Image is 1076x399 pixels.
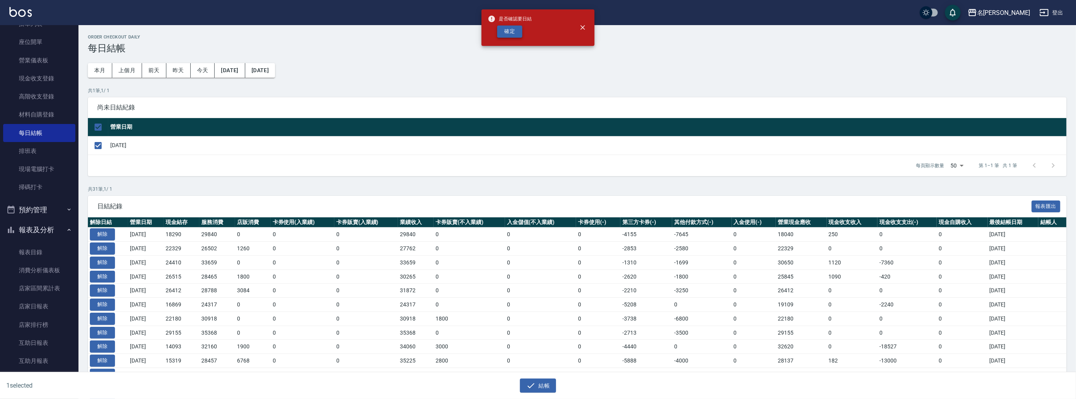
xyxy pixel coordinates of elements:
td: 22180 [164,312,199,326]
td: 0 [827,368,877,382]
td: -4000 [672,354,731,368]
td: 0 [732,298,776,312]
h3: 每日結帳 [88,43,1067,54]
td: -2620 [620,270,672,284]
td: -6800 [672,312,731,326]
span: 尚未日結紀錄 [97,104,1057,111]
td: 0 [576,242,620,256]
td: 28457 [199,354,235,368]
td: 0 [732,255,776,270]
td: 0 [505,228,576,242]
td: -2210 [620,284,672,298]
td: 0 [271,340,334,354]
td: -1699 [672,255,731,270]
td: 1260 [235,242,271,256]
td: 0 [672,368,731,382]
td: [DATE] [988,354,1038,368]
th: 店販消費 [235,217,271,228]
td: [DATE] [128,312,164,326]
button: 本月 [88,63,112,78]
td: -3738 [620,312,672,326]
td: -1310 [620,255,672,270]
td: 0 [334,326,398,340]
td: 22329 [776,242,826,256]
td: 24317 [398,298,434,312]
th: 最後結帳日期 [988,217,1038,228]
td: 0 [732,368,776,382]
td: 0 [576,340,620,354]
button: 解除 [90,355,115,367]
td: -5888 [620,354,672,368]
td: 0 [576,368,620,382]
button: [DATE] [245,63,275,78]
td: -1590 [620,368,672,382]
td: 0 [732,270,776,284]
button: 名[PERSON_NAME] [965,5,1033,21]
img: Logo [9,7,32,17]
td: 28788 [199,284,235,298]
td: 26412 [776,284,826,298]
td: 0 [271,326,334,340]
td: 0 [827,312,877,326]
td: 0 [271,354,334,368]
td: 0 [937,326,987,340]
td: 26515 [164,270,199,284]
td: -2713 [620,326,672,340]
td: 0 [732,228,776,242]
td: -1800 [672,270,731,284]
td: 6768 [235,354,271,368]
td: 0 [271,270,334,284]
td: 0 [576,326,620,340]
td: [DATE] [988,298,1038,312]
p: 共 1 筆, 1 / 1 [88,87,1067,94]
a: 報表目錄 [3,243,75,261]
th: 其他付款方式(-) [672,217,731,228]
td: 0 [937,255,987,270]
button: 報表及分析 [3,220,75,240]
td: 34060 [398,340,434,354]
td: 0 [937,228,987,242]
td: -3500 [672,326,731,340]
td: [DATE] [988,284,1038,298]
td: 18040 [776,228,826,242]
td: 0 [334,340,398,354]
td: [DATE] [988,368,1038,382]
td: 0 [877,312,937,326]
a: 店家日報表 [3,297,75,315]
td: 0 [827,284,877,298]
a: 現場電腦打卡 [3,160,75,178]
td: 0 [576,298,620,312]
td: -13000 [877,354,937,368]
a: 每日結帳 [3,124,75,142]
td: 30265 [398,270,434,284]
button: 解除 [90,369,115,381]
td: 0 [235,298,271,312]
td: -4155 [620,228,672,242]
td: 19109 [776,298,826,312]
td: 0 [334,284,398,298]
button: 今天 [191,63,215,78]
td: 23440 [398,368,434,382]
td: 33659 [199,255,235,270]
button: 解除 [90,327,115,339]
td: 0 [505,312,576,326]
a: 座位開單 [3,33,75,51]
td: 30650 [776,255,826,270]
td: -18527 [877,340,937,354]
td: 3950 [164,368,199,382]
td: 0 [235,255,271,270]
td: -420 [877,270,937,284]
th: 入金儲值(不入業績) [505,217,576,228]
td: 0 [937,284,987,298]
td: 29840 [199,228,235,242]
td: 0 [235,312,271,326]
td: 35368 [199,326,235,340]
td: 3000 [434,340,505,354]
td: 32160 [199,340,235,354]
td: 0 [937,242,987,256]
td: -3250 [672,284,731,298]
td: 0 [827,242,877,256]
a: 掃碼打卡 [3,178,75,196]
a: 店家區間累計表 [3,279,75,297]
td: 16869 [164,298,199,312]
